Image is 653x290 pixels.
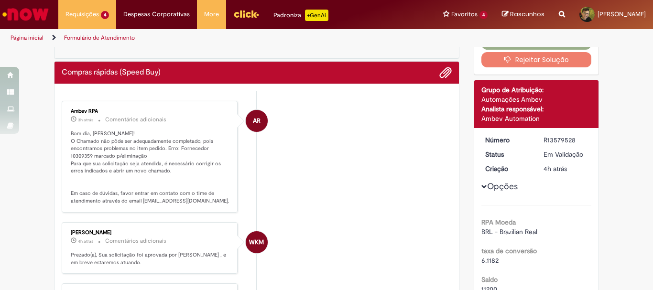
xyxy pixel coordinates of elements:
p: +GenAi [305,10,328,21]
ul: Trilhas de página [7,29,428,47]
img: click_logo_yellow_360x200.png [233,7,259,21]
small: Comentários adicionais [105,116,166,124]
div: Padroniza [273,10,328,21]
small: Comentários adicionais [105,237,166,245]
span: 4 [101,11,109,19]
button: Adicionar anexos [439,66,452,79]
time: 30/09/2025 08:24:49 [78,117,93,123]
div: Ambev Automation [481,114,592,123]
a: Formulário de Atendimento [64,34,135,42]
div: Ambev RPA [246,110,268,132]
span: More [204,10,219,19]
time: 30/09/2025 08:17:01 [78,238,93,244]
div: Analista responsável: [481,104,592,114]
p: Bom dia, [PERSON_NAME]! O Chamado não pôde ser adequadamente completado, pois encontramos problem... [71,130,230,205]
dt: Número [478,135,537,145]
div: R13579528 [544,135,588,145]
div: Ambev RPA [71,108,230,114]
span: 4h atrás [544,164,567,173]
div: Automações Ambev [481,95,592,104]
div: [PERSON_NAME] [71,230,230,236]
div: William Kaio Maia [246,231,268,253]
span: BRL - Brazilian Real [481,227,537,236]
div: 30/09/2025 07:30:31 [544,164,588,173]
b: RPA Moeda [481,218,516,226]
span: Requisições [65,10,99,19]
h2: Compras rápidas (Speed Buy) Histórico de tíquete [62,68,161,77]
span: 3h atrás [78,117,93,123]
a: Página inicial [11,34,44,42]
img: ServiceNow [1,5,50,24]
div: Grupo de Atribuição: [481,85,592,95]
b: Saldo [481,275,498,284]
span: WKM [249,231,264,254]
p: Prezado(a), Sua solicitação foi aprovada por [PERSON_NAME] , e em breve estaremos atuando. [71,251,230,266]
span: 4 [479,11,488,19]
dt: Criação [478,164,537,173]
span: Favoritos [451,10,478,19]
a: Rascunhos [502,10,544,19]
span: Rascunhos [510,10,544,19]
b: taxa de conversão [481,247,537,255]
span: 4h atrás [78,238,93,244]
span: Despesas Corporativas [123,10,190,19]
dt: Status [478,150,537,159]
span: AR [253,109,261,132]
button: Rejeitar Solução [481,52,592,67]
time: 30/09/2025 07:30:31 [544,164,567,173]
div: Em Validação [544,150,588,159]
span: 6.1182 [481,256,499,265]
span: [PERSON_NAME] [598,10,646,18]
